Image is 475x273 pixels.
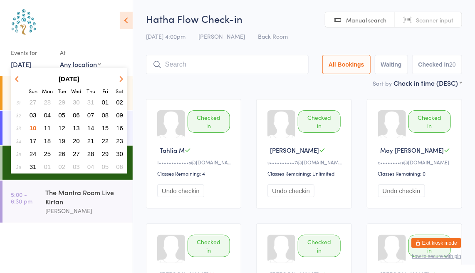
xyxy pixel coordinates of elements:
[113,148,126,159] button: 30
[102,137,109,144] span: 22
[373,79,392,87] label: Sort by
[16,99,20,106] em: 31
[116,112,123,119] span: 09
[116,163,123,170] span: 06
[29,87,37,94] small: Sunday
[73,163,80,170] span: 03
[41,109,54,121] button: 04
[449,61,456,68] div: 20
[70,122,83,134] button: 13
[84,109,97,121] button: 07
[58,112,65,119] span: 05
[41,148,54,159] button: 25
[70,97,83,108] button: 30
[258,32,288,40] span: Back Room
[160,146,185,154] span: Tahlia M
[27,97,40,108] button: 27
[58,150,65,157] span: 26
[41,135,54,146] button: 18
[393,78,462,87] div: Check in time (DESC)
[84,161,97,172] button: 04
[30,124,37,132] span: 10
[198,32,245,40] span: [PERSON_NAME]
[116,137,123,144] span: 23
[27,109,40,121] button: 03
[87,137,94,144] span: 21
[102,112,109,119] span: 08
[99,135,112,146] button: 22
[41,122,54,134] button: 11
[267,159,343,166] div: s••••••••••7@[DOMAIN_NAME]
[16,151,21,157] em: 35
[55,135,68,146] button: 19
[157,159,233,166] div: t••••••••••••s@[DOMAIN_NAME]
[58,137,65,144] span: 19
[41,97,54,108] button: 28
[267,170,343,177] div: Classes Remaining: Unlimited
[102,163,109,170] span: 05
[27,161,40,172] button: 31
[87,112,94,119] span: 07
[27,135,40,146] button: 17
[11,46,52,60] div: Events for
[44,150,51,157] span: 25
[378,170,453,177] div: Classes Remaining: 0
[2,76,133,110] a: 8:00 -9:00 amVinyasa Flow[PERSON_NAME]
[267,184,314,197] button: Undo checkin
[87,150,94,157] span: 28
[16,138,21,144] em: 34
[146,55,309,74] input: Search
[113,161,126,172] button: 06
[44,137,51,144] span: 18
[99,97,112,108] button: 01
[73,99,80,106] span: 30
[84,135,97,146] button: 21
[116,87,124,94] small: Saturday
[73,112,80,119] span: 06
[146,12,462,25] h2: Hatha Flow Check-in
[11,60,31,69] a: [DATE]
[58,87,66,94] small: Tuesday
[55,97,68,108] button: 29
[270,146,319,154] span: [PERSON_NAME]
[99,122,112,134] button: 15
[45,188,126,206] div: The Mantra Room Live Kirtan
[113,135,126,146] button: 23
[16,112,21,119] em: 32
[73,150,80,157] span: 27
[416,16,453,24] span: Scanner input
[73,124,80,132] span: 13
[70,148,83,159] button: 27
[55,122,68,134] button: 12
[84,122,97,134] button: 14
[102,150,109,157] span: 29
[102,87,108,94] small: Friday
[113,122,126,134] button: 16
[87,124,94,132] span: 14
[44,112,51,119] span: 04
[55,161,68,172] button: 02
[99,148,112,159] button: 29
[411,238,461,248] button: Exit kiosk mode
[30,150,37,157] span: 24
[113,109,126,121] button: 09
[30,112,37,119] span: 03
[42,87,53,94] small: Monday
[188,110,230,133] div: Checked in
[55,109,68,121] button: 05
[146,32,186,40] span: [DATE] 4:00pm
[116,124,123,132] span: 16
[99,161,112,172] button: 05
[378,184,425,197] button: Undo checkin
[45,206,126,216] div: [PERSON_NAME]
[55,148,68,159] button: 26
[2,146,133,180] a: 4:00 -5:00 pmHatha Flow[PERSON_NAME]
[70,135,83,146] button: 20
[188,235,230,257] div: Checked in
[70,161,83,172] button: 03
[16,164,21,170] em: 36
[30,137,37,144] span: 17
[378,159,453,166] div: c••••••••n@[DOMAIN_NAME]
[113,97,126,108] button: 02
[44,99,51,106] span: 28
